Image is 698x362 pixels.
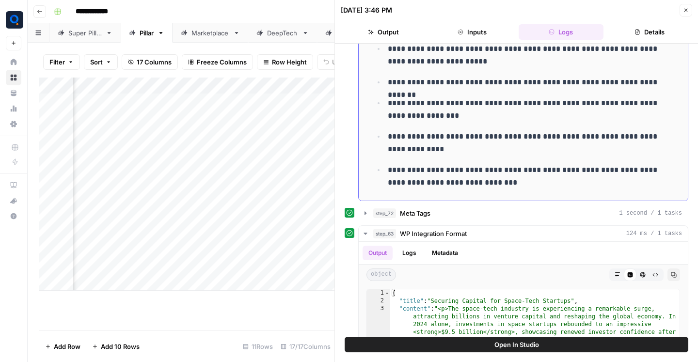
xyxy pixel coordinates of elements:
[400,229,467,238] span: WP Integration Format
[6,54,21,70] a: Home
[607,24,692,40] button: Details
[6,193,21,208] button: What's new?
[137,57,172,67] span: 17 Columns
[49,23,121,43] a: Super Pillar
[397,246,422,260] button: Logs
[341,5,392,15] div: [DATE] 3:46 PM
[317,23,386,43] a: Prop Tech
[6,208,21,224] button: Help + Support
[90,57,103,67] span: Sort
[39,339,86,354] button: Add Row
[191,28,229,38] div: Marketplace
[366,268,396,281] span: object
[84,54,118,70] button: Sort
[619,209,682,218] span: 1 second / 1 tasks
[373,229,396,238] span: step_63
[317,54,355,70] button: Undo
[6,11,23,29] img: Qubit - SEO Logo
[6,8,21,32] button: Workspace: Qubit - SEO
[367,297,390,305] div: 2
[494,340,539,349] span: Open In Studio
[248,23,317,43] a: DeepTech
[6,116,21,132] a: Settings
[54,342,80,351] span: Add Row
[49,57,65,67] span: Filter
[101,342,140,351] span: Add 10 Rows
[239,339,277,354] div: 11 Rows
[68,28,102,38] div: Super Pillar
[426,246,464,260] button: Metadata
[363,246,393,260] button: Output
[43,54,80,70] button: Filter
[359,205,688,221] button: 1 second / 1 tasks
[197,57,247,67] span: Freeze Columns
[384,289,390,297] span: Toggle code folding, rows 1 through 32
[272,57,307,67] span: Row Height
[173,23,248,43] a: Marketplace
[6,70,21,85] a: Browse
[626,229,682,238] span: 124 ms / 1 tasks
[140,28,154,38] div: Pillar
[345,337,688,352] button: Open In Studio
[257,54,313,70] button: Row Height
[182,54,253,70] button: Freeze Columns
[86,339,145,354] button: Add 10 Rows
[341,24,426,40] button: Output
[121,23,173,43] a: Pillar
[6,101,21,116] a: Usage
[400,208,430,218] span: Meta Tags
[367,289,390,297] div: 1
[519,24,603,40] button: Logs
[359,226,688,241] button: 124 ms / 1 tasks
[277,339,334,354] div: 17/17 Columns
[6,85,21,101] a: Your Data
[267,28,298,38] div: DeepTech
[373,208,396,218] span: step_72
[122,54,178,70] button: 17 Columns
[429,24,514,40] button: Inputs
[6,177,21,193] a: AirOps Academy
